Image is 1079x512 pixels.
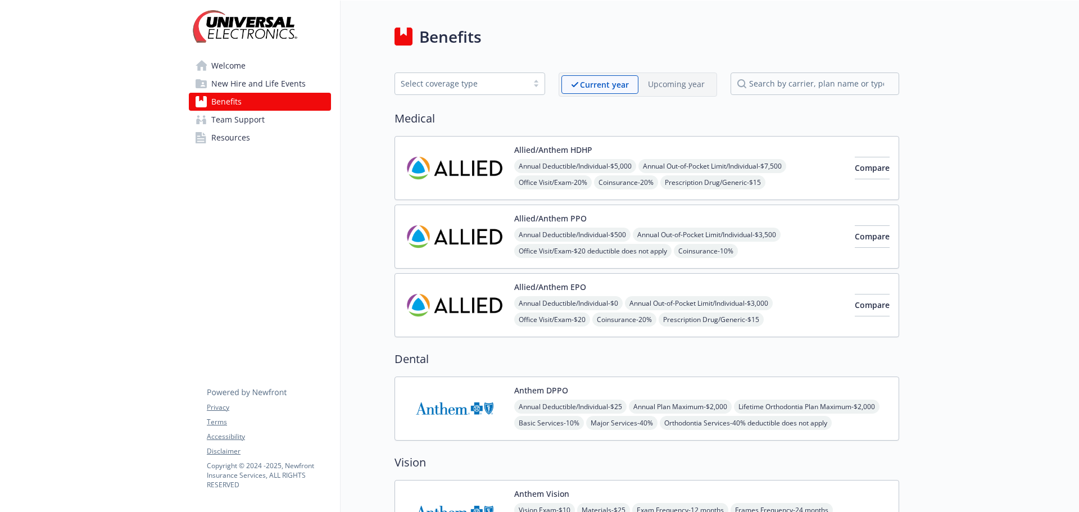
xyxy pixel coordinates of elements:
span: Team Support [211,111,265,129]
h1: Benefits [419,25,482,48]
img: Allied Benefit Systems LLC carrier logo [404,283,505,328]
span: New Hire and Life Events [211,75,306,93]
span: Resources [211,129,250,147]
img: Allied Benefit Systems LLC carrier logo [404,146,505,191]
span: Annual Deductible/Individual - $0 [514,296,623,310]
span: Basic Services - 10% [514,416,584,430]
span: Compare [855,162,890,173]
span: Annual Out-of-Pocket Limit/Individual - $3,000 [625,296,773,310]
span: Annual Deductible/Individual - $5,000 [514,159,636,173]
span: Annual Out-of-Pocket Limit/Individual - $3,500 [633,228,781,242]
a: Terms [207,417,330,427]
span: Benefits [211,93,242,111]
span: Annual Deductible/Individual - $25 [514,400,627,414]
h2: Dental [395,351,899,368]
a: New Hire and Life Events [189,75,331,93]
span: Compare [855,300,890,310]
p: Copyright © 2024 - 2025 , Newfront Insurance Services, ALL RIGHTS RESERVED [207,461,330,490]
span: Welcome [211,57,246,75]
div: Select coverage type [401,78,522,89]
a: Accessibility [207,432,330,442]
span: Annual Out-of-Pocket Limit/Individual - $7,500 [638,159,786,173]
span: Coinsurance - 20% [592,312,656,327]
h2: Vision [395,454,899,471]
span: Coinsurance - 20% [594,175,658,189]
span: Office Visit/Exam - 20% [514,175,592,189]
a: Team Support [189,111,331,129]
button: Anthem DPPO [514,386,568,395]
a: Privacy [207,402,330,413]
span: Annual Deductible/Individual - $500 [514,228,631,242]
span: Lifetime Orthodontia Plan Maximum - $2,000 [734,400,879,414]
button: Compare [855,294,890,316]
a: Welcome [189,57,331,75]
span: Upcoming year [638,75,714,94]
button: Compare [855,157,890,179]
span: Annual Plan Maximum - $2,000 [629,400,732,414]
span: Major Services - 40% [586,416,658,430]
span: Coinsurance - 10% [674,244,738,258]
h2: Medical [395,110,899,127]
span: Office Visit/Exam - $20 [514,312,590,327]
span: Prescription Drug/Generic - $15 [659,312,764,327]
p: Upcoming year [648,78,705,90]
span: Office Visit/Exam - $20 deductible does not apply [514,244,672,258]
button: Compare [855,225,890,248]
input: search by carrier, plan name or type [731,73,899,95]
span: Prescription Drug/Generic - $15 [660,175,765,189]
img: Allied Benefit Systems LLC carrier logo [404,214,505,259]
button: Allied/Anthem HDHP [514,146,592,155]
button: Allied/Anthem PPO [514,214,587,223]
img: Anthem Blue Cross carrier logo [404,386,505,431]
a: Disclaimer [207,446,330,456]
a: Resources [189,129,331,147]
a: Benefits [189,93,331,111]
p: Current year [580,79,629,90]
button: Allied/Anthem EPO [514,283,586,292]
span: Orthodontia Services - 40% deductible does not apply [660,416,832,430]
button: Anthem Vision [514,490,569,499]
span: Compare [855,231,890,242]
